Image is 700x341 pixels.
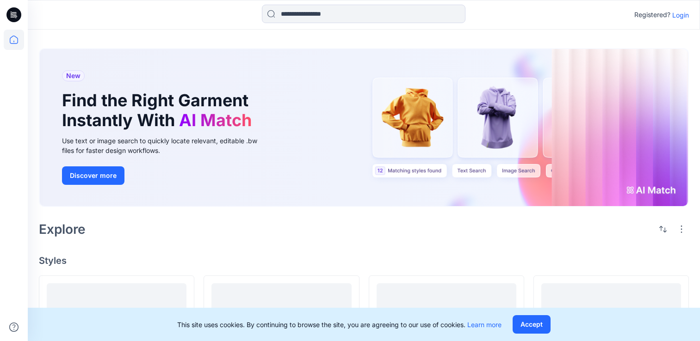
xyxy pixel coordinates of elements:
a: Learn more [467,321,502,329]
span: AI Match [179,110,252,130]
p: Login [672,10,689,20]
p: Registered? [634,9,670,20]
h4: Styles [39,255,689,266]
span: New [66,70,81,81]
button: Accept [513,315,551,334]
p: This site uses cookies. By continuing to browse the site, you are agreeing to our use of cookies. [177,320,502,329]
div: Use text or image search to quickly locate relevant, editable .bw files for faster design workflows. [62,136,270,155]
button: Discover more [62,166,124,185]
h1: Find the Right Garment Instantly With [62,91,256,130]
h2: Explore [39,222,86,237]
